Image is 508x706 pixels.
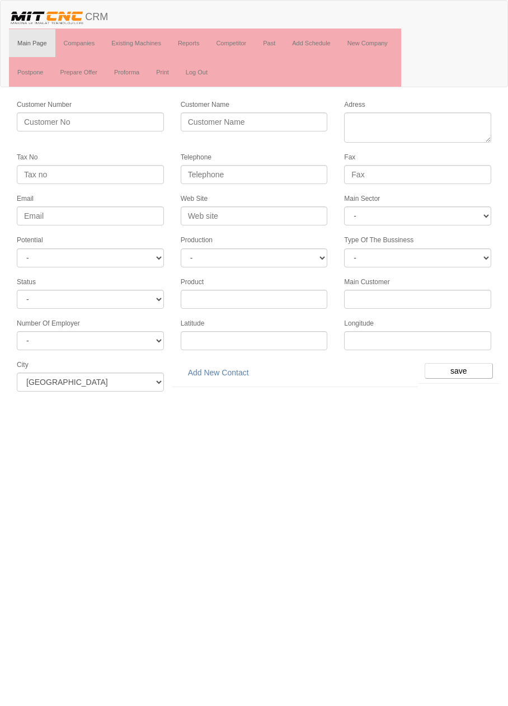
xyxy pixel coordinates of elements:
[17,100,72,110] label: Customer Number
[339,29,396,57] a: New Company
[425,363,493,379] input: save
[17,319,80,328] label: Number Of Employer
[181,363,256,382] a: Add New Contact
[255,29,284,57] a: Past
[51,58,105,86] a: Prepare Offer
[181,277,204,287] label: Product
[17,165,164,184] input: Tax no
[344,153,355,162] label: Fax
[181,165,328,184] input: Telephone
[344,100,365,110] label: Adress
[9,29,55,57] a: Main Page
[344,165,491,184] input: Fax
[103,29,170,57] a: Existing Machines
[181,194,208,204] label: Web Site
[17,194,34,204] label: Email
[181,153,211,162] label: Telephone
[181,236,213,245] label: Production
[17,112,164,131] input: Customer No
[1,1,116,29] a: CRM
[17,360,29,370] label: City
[208,29,255,57] a: Competitor
[55,29,104,57] a: Companies
[177,58,216,86] a: Log Out
[170,29,208,57] a: Reports
[17,206,164,225] input: Email
[181,319,205,328] label: Latitude
[181,206,328,225] input: Web site
[344,194,380,204] label: Main Sector
[9,58,51,86] a: Postpone
[17,153,37,162] label: Tax No
[284,29,339,57] a: Add Schedule
[344,277,389,287] label: Main Customer
[17,236,43,245] label: Potential
[181,112,328,131] input: Customer Name
[148,58,177,86] a: Print
[9,9,85,26] img: header.png
[344,236,413,245] label: Type Of The Bussiness
[17,277,36,287] label: Status
[106,58,148,86] a: Proforma
[181,100,229,110] label: Customer Name
[344,319,374,328] label: Longitude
